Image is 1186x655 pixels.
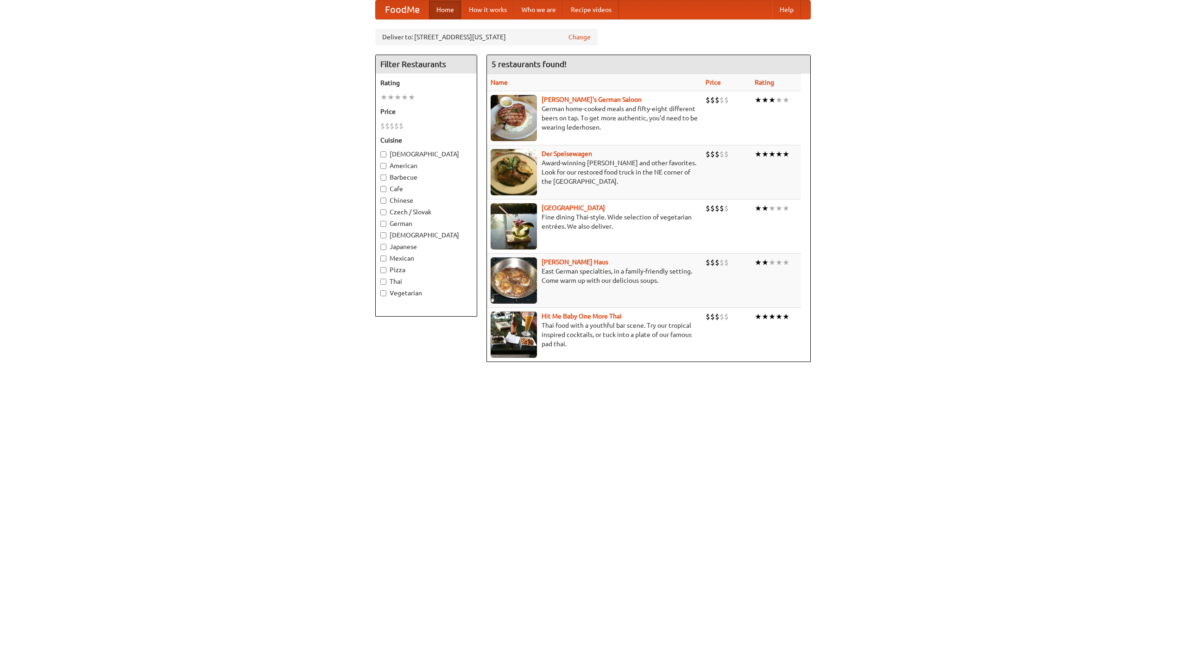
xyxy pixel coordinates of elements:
input: Chinese [380,198,386,204]
li: $ [719,312,724,322]
a: Change [568,32,591,42]
li: ★ [776,312,782,322]
li: $ [706,257,710,268]
input: German [380,221,386,227]
h5: Cuisine [380,136,472,145]
li: ★ [394,92,401,102]
li: $ [706,149,710,159]
li: ★ [769,95,776,105]
p: Fine dining Thai-style. Wide selection of vegetarian entrées. We also deliver. [491,212,698,231]
li: $ [710,149,715,159]
label: Vegetarian [380,288,472,298]
li: ★ [769,312,776,322]
li: ★ [762,312,769,322]
li: $ [715,312,719,322]
p: Award-winning [PERSON_NAME] and other favorites. Look for our restored food truck in the NE corne... [491,158,698,186]
li: ★ [762,149,769,159]
label: Japanese [380,242,472,251]
a: How it works [461,0,514,19]
a: Help [772,0,801,19]
li: $ [719,203,724,213]
li: ★ [782,203,789,213]
a: [PERSON_NAME] Haus [542,258,608,266]
li: $ [710,257,715,268]
img: kohlhaus.jpg [491,257,537,304]
label: Thai [380,277,472,286]
a: [GEOGRAPHIC_DATA] [542,204,605,212]
li: $ [706,95,710,105]
input: American [380,163,386,169]
label: Mexican [380,254,472,263]
li: $ [715,95,719,105]
div: Deliver to: [STREET_ADDRESS][US_STATE] [375,29,598,45]
li: ★ [755,257,762,268]
label: Barbecue [380,173,472,182]
li: $ [719,95,724,105]
li: $ [706,203,710,213]
li: ★ [769,203,776,213]
label: Pizza [380,265,472,274]
li: ★ [380,92,387,102]
a: Home [429,0,461,19]
a: Recipe videos [563,0,619,19]
h5: Price [380,107,472,116]
a: Der Speisewagen [542,150,592,157]
li: $ [724,203,729,213]
p: East German specialties, in a family-friendly setting. Come warm up with our delicious soups. [491,267,698,285]
li: $ [394,121,399,131]
li: ★ [782,257,789,268]
label: German [380,219,472,228]
li: ★ [755,312,762,322]
li: $ [710,203,715,213]
input: [DEMOGRAPHIC_DATA] [380,232,386,238]
input: Barbecue [380,175,386,181]
input: [DEMOGRAPHIC_DATA] [380,151,386,157]
a: Rating [755,79,774,86]
li: $ [715,257,719,268]
a: FoodMe [376,0,429,19]
li: $ [710,95,715,105]
h4: Filter Restaurants [376,55,477,74]
li: $ [715,149,719,159]
a: [PERSON_NAME]'s German Saloon [542,96,642,103]
li: $ [719,149,724,159]
li: ★ [769,257,776,268]
label: [DEMOGRAPHIC_DATA] [380,231,472,240]
input: Pizza [380,267,386,273]
h5: Rating [380,78,472,87]
li: $ [724,95,729,105]
label: Chinese [380,196,472,205]
a: Who we are [514,0,563,19]
input: Czech / Slovak [380,209,386,215]
label: American [380,161,472,170]
input: Japanese [380,244,386,250]
li: $ [719,257,724,268]
li: $ [715,203,719,213]
label: Czech / Slovak [380,207,472,217]
a: Hit Me Baby One More Thai [542,312,622,320]
li: ★ [387,92,394,102]
img: speisewagen.jpg [491,149,537,195]
li: ★ [762,95,769,105]
li: ★ [769,149,776,159]
li: ★ [782,149,789,159]
li: ★ [776,95,782,105]
li: $ [724,257,729,268]
label: [DEMOGRAPHIC_DATA] [380,150,472,159]
input: Mexican [380,256,386,262]
li: ★ [762,203,769,213]
a: Price [706,79,721,86]
li: ★ [408,92,415,102]
li: $ [706,312,710,322]
p: German home-cooked meals and fifty-eight different beers on tap. To get more authentic, you'd nee... [491,104,698,132]
li: $ [380,121,385,131]
li: ★ [782,312,789,322]
img: esthers.jpg [491,95,537,141]
li: $ [710,312,715,322]
li: $ [724,149,729,159]
li: ★ [401,92,408,102]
